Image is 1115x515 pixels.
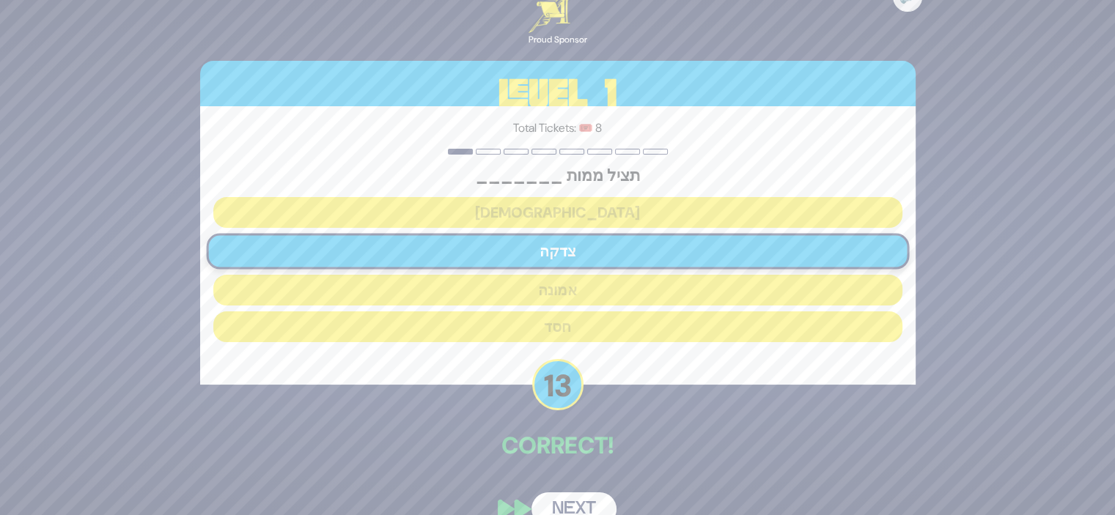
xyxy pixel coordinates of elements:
[529,33,587,46] div: Proud Sponsor
[213,166,902,185] h5: _______ תציל ממות
[200,61,916,127] h3: Level 1
[213,275,902,305] button: אמונה
[200,428,916,463] p: Correct!
[213,119,902,137] p: Total Tickets: 🎟️ 8
[213,311,902,342] button: חסד
[213,197,902,228] button: [DEMOGRAPHIC_DATA]
[532,359,584,410] p: 13
[206,234,909,270] button: צדקה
